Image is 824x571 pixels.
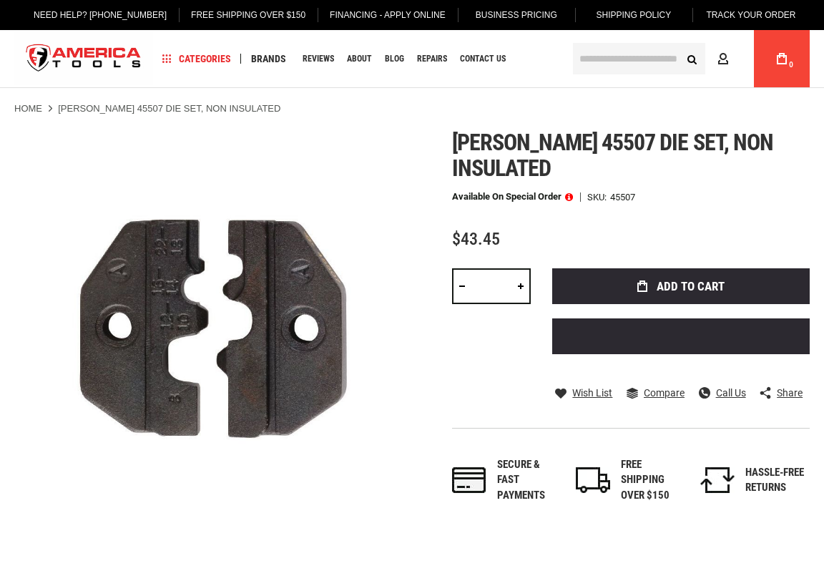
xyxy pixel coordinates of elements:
span: 0 [789,61,793,69]
span: Compare [644,388,685,398]
span: $43.45 [452,229,500,249]
div: 45507 [610,192,635,202]
p: Available on Special Order [452,192,573,202]
span: Add to Cart [657,280,725,293]
div: HASSLE-FREE RETURNS [745,465,810,496]
a: Compare [627,386,685,399]
span: Contact Us [460,54,506,63]
strong: SKU [587,192,610,202]
div: Secure & fast payments [497,457,561,503]
span: Reviews [303,54,334,63]
span: Categories [162,54,231,64]
span: [PERSON_NAME] 45507 die set, non insulated [452,129,773,182]
span: Repairs [417,54,447,63]
a: Wish List [555,386,612,399]
img: returns [700,467,735,493]
span: About [347,54,372,63]
img: payments [452,467,486,493]
button: Add to Cart [552,268,810,304]
a: 0 [768,30,795,87]
div: FREE SHIPPING OVER $150 [621,457,685,503]
span: Share [777,388,803,398]
a: Call Us [699,386,746,399]
a: Repairs [411,49,453,69]
span: Brands [251,54,286,64]
img: America Tools [14,32,153,86]
span: Call Us [716,388,746,398]
a: Blog [378,49,411,69]
a: About [340,49,378,69]
a: Contact Us [453,49,512,69]
a: Home [14,102,42,115]
img: GREENLEE 45507 DIE SET, NON INSULATED [14,130,412,527]
a: Categories [156,49,237,69]
button: Search [678,45,705,72]
a: Reviews [296,49,340,69]
span: Wish List [572,388,612,398]
span: Shipping Policy [597,10,672,20]
img: shipping [576,467,610,493]
strong: [PERSON_NAME] 45507 DIE SET, NON INSULATED [58,103,280,114]
a: store logo [14,32,153,86]
span: Blog [385,54,404,63]
a: Brands [245,49,293,69]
